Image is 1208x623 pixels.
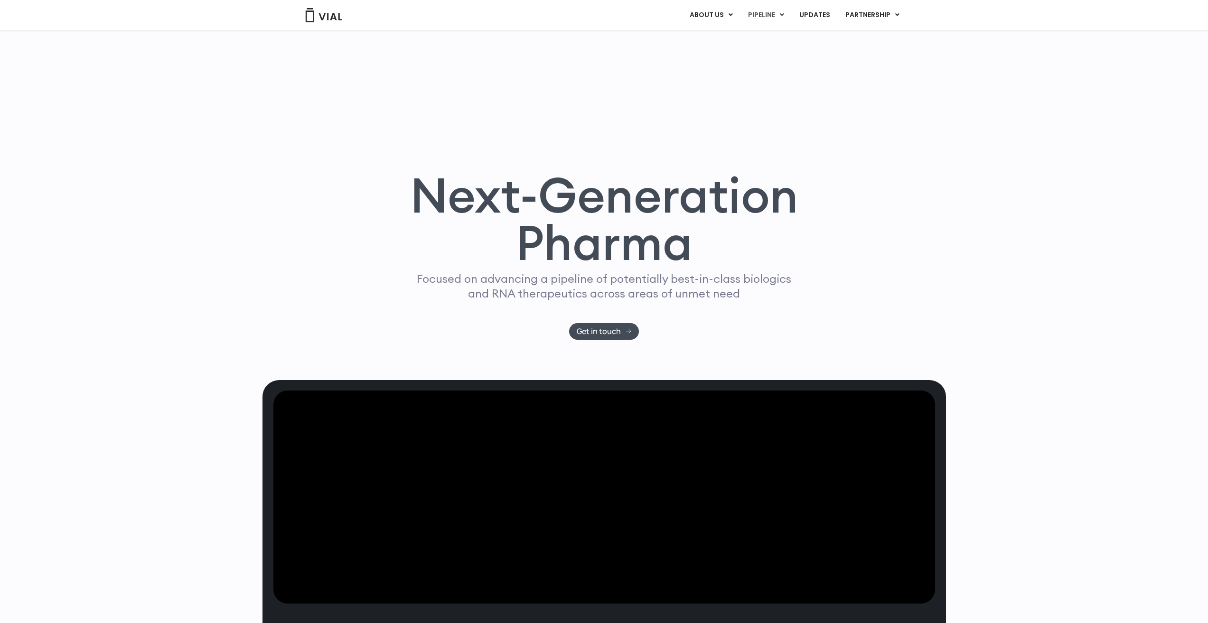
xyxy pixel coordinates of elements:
a: Get in touch [569,323,639,340]
a: UPDATES [792,7,837,23]
a: PARTNERSHIPMenu Toggle [838,7,907,23]
h1: Next-Generation Pharma [399,171,810,267]
p: Focused on advancing a pipeline of potentially best-in-class biologics and RNA therapeutics acros... [413,271,796,301]
a: ABOUT USMenu Toggle [682,7,740,23]
img: Vial Logo [305,8,343,22]
span: Get in touch [577,328,621,335]
a: PIPELINEMenu Toggle [740,7,791,23]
